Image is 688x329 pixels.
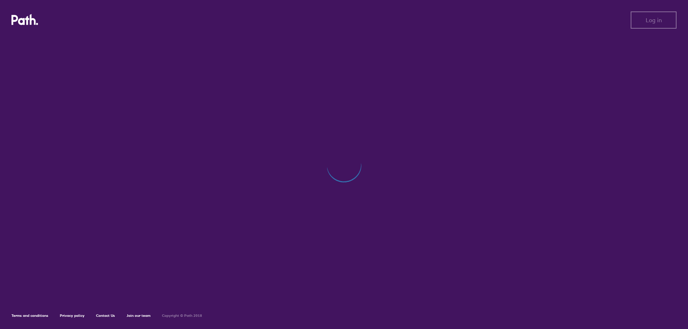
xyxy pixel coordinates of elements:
[631,11,677,29] button: Log in
[162,314,202,318] h6: Copyright © Path 2018
[646,17,662,23] span: Log in
[11,313,48,318] a: Terms and conditions
[126,313,150,318] a: Join our team
[96,313,115,318] a: Contact Us
[60,313,85,318] a: Privacy policy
